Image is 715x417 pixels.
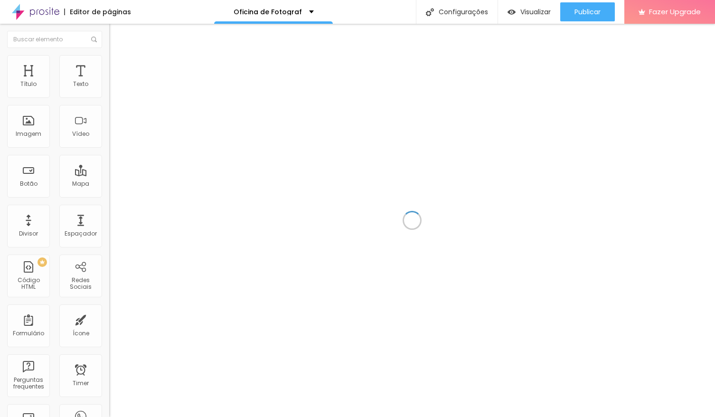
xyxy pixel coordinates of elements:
span: Fazer Upgrade [649,8,701,16]
p: Oficina de Fotograf [234,9,302,15]
div: Texto [73,81,88,87]
img: view-1.svg [508,8,516,16]
div: Imagem [16,131,41,137]
img: Icone [91,37,97,42]
div: Ícone [73,330,89,337]
input: Buscar elemento [7,31,102,48]
button: Publicar [560,2,615,21]
button: Visualizar [498,2,560,21]
div: Espaçador [65,230,97,237]
div: Botão [20,180,38,187]
div: Editor de páginas [64,9,131,15]
div: Redes Sociais [62,277,99,291]
div: Código HTML [9,277,47,291]
span: Visualizar [520,8,551,16]
div: Formulário [13,330,44,337]
div: Vídeo [72,131,89,137]
div: Timer [73,380,89,387]
span: Publicar [574,8,601,16]
div: Divisor [19,230,38,237]
img: Icone [426,8,434,16]
div: Perguntas frequentes [9,377,47,390]
div: Mapa [72,180,89,187]
div: Título [20,81,37,87]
